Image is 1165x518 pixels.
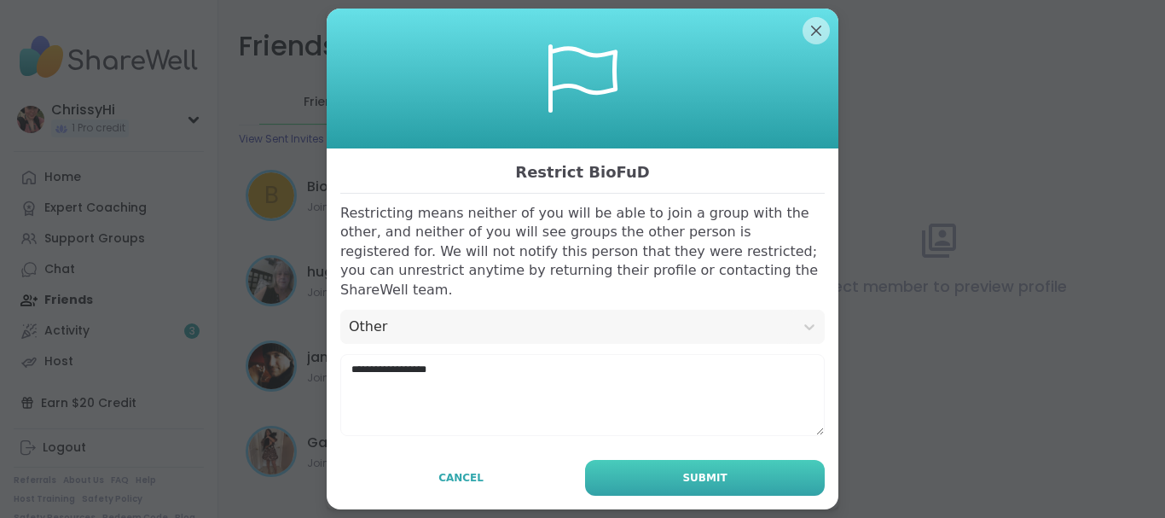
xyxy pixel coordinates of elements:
span: Submit [682,470,727,486]
p: Restricting means neither of you will be able to join a group with the other, and neither of you ... [340,204,825,300]
h3: Restrict BioFuD [340,159,825,186]
span: Cancel [438,470,484,486]
button: Cancel [340,460,582,496]
div: Other [349,317,785,337]
button: Submit [585,460,825,496]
